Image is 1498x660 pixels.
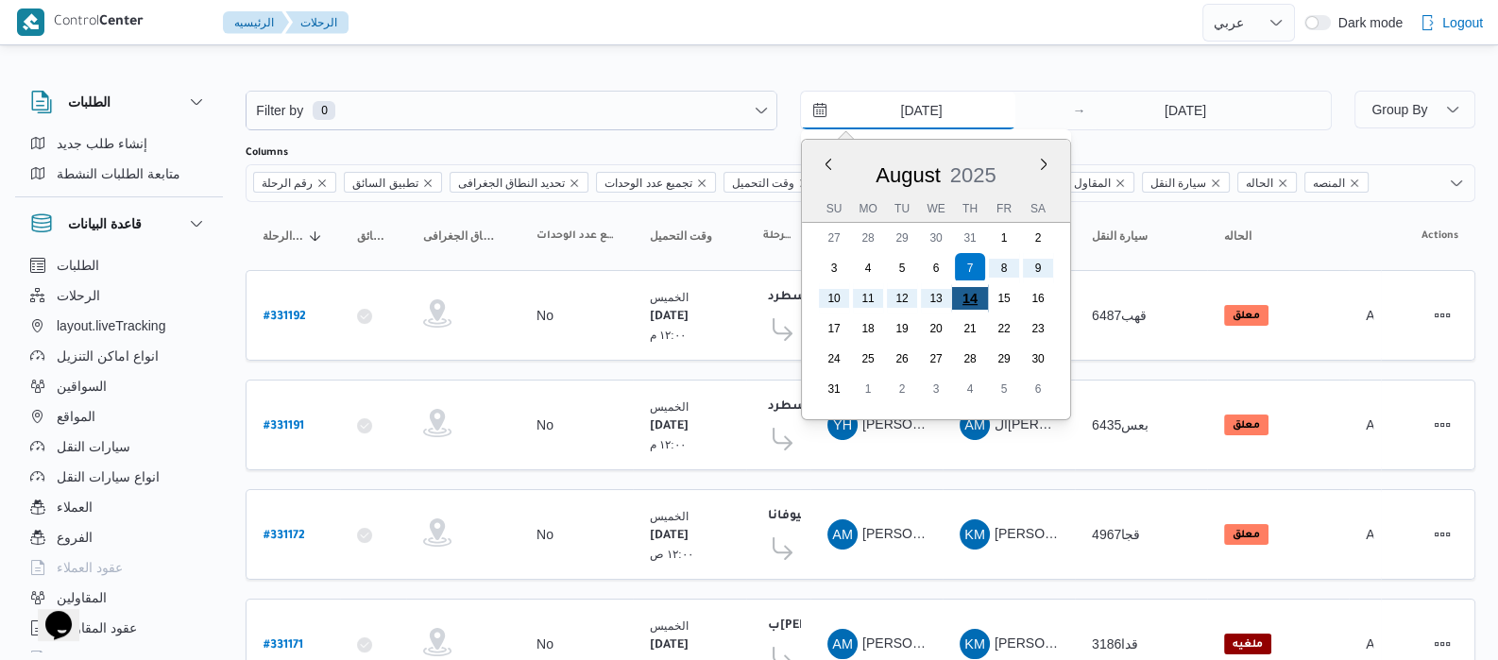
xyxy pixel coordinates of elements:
button: الرئيسيه [223,11,289,34]
button: سيارة النقل [1084,221,1198,251]
div: day-17 [819,313,849,344]
button: Next month [1036,157,1051,172]
span: [PERSON_NAME] [862,526,971,541]
div: day-13 [921,283,951,313]
span: قهب6487 [1092,308,1147,323]
span: قدا3186 [1092,636,1138,652]
span: المنصه [1304,172,1369,193]
span: سيارة النقل [1150,173,1206,194]
span: معلق [1224,415,1268,435]
button: رقم الرحلةSorted in descending order [255,221,331,251]
span: ال[PERSON_NAME] [995,416,1116,432]
div: Tu [887,195,917,222]
button: Open list of options [1449,176,1464,191]
div: Sa [1023,195,1053,222]
div: day-29 [989,344,1019,374]
span: ملغيه [1224,634,1271,654]
div: No [536,307,553,324]
span: المواقع [57,405,95,428]
button: الرحلات [285,11,349,34]
button: عقود المقاولين [23,613,215,643]
span: سيارة النقل [1142,172,1230,193]
button: Remove تجميع عدد الوحدات from selection in this group [696,178,707,189]
span: YH [833,410,852,440]
span: Dark mode [1331,15,1403,30]
span: تطبيق السائق [344,172,441,193]
div: day-29 [887,223,917,253]
b: فرونت دور مسطرد [768,400,876,414]
b: مصنع بيوفانا [768,510,844,523]
span: Admin [1366,308,1404,323]
span: قجا4967 [1092,527,1140,542]
span: تجميع عدد الوحدات [604,173,692,194]
button: Remove المقاول from selection in this group [1115,178,1126,189]
span: AM [964,410,985,440]
button: الطلبات [23,250,215,280]
h3: الطلبات [68,91,111,113]
div: day-30 [921,223,951,253]
span: معلق [1224,524,1268,545]
div: day-25 [853,344,883,374]
button: المنصه [1358,221,1371,251]
span: معلق [1224,305,1268,326]
span: تجميع عدد الوحدات [536,228,616,244]
div: day-22 [989,313,1019,344]
button: Remove تحديد النطاق الجغرافى from selection in this group [569,178,580,189]
div: Alhamai Muhammad Khald Ali [960,410,990,440]
button: Logout [1412,4,1490,42]
div: day-16 [1023,283,1053,313]
div: day-6 [1023,374,1053,404]
button: layout.liveTracking [23,311,215,341]
div: day-2 [887,374,917,404]
button: Actions [1427,519,1457,550]
button: انواع سيارات النقل [23,462,215,492]
span: وقت التحميل [732,173,794,194]
small: ١٢:٠٠ م [650,329,686,341]
div: day-5 [887,253,917,283]
span: August [876,163,941,187]
span: عقود العملاء [57,556,123,579]
b: معلق [1233,420,1260,432]
b: # 331172 [264,530,305,543]
button: Group By [1354,91,1475,128]
a: #331172 [264,522,305,548]
button: Remove رقم الرحلة from selection in this group [316,178,328,189]
span: انواع اماكن التنزيل [57,345,159,367]
div: We [921,195,951,222]
button: Filter by0 available filters [247,92,776,129]
b: ملغيه [1233,639,1263,651]
small: الخميس [650,619,689,632]
div: الطلبات [15,128,223,196]
div: day-4 [955,374,985,404]
span: رقم الرحلة [253,172,336,193]
div: Yousf Hussain Hassan Yousf [827,410,858,440]
div: day-1 [853,374,883,404]
div: day-8 [989,253,1019,283]
span: رقم الرحلة; Sorted in descending order [263,228,304,244]
b: [DATE] [650,311,689,324]
span: [PERSON_NAME] [PERSON_NAME] [862,416,1083,432]
button: الطلبات [30,91,208,113]
span: KM [964,519,985,550]
svg: Sorted in descending order [308,228,323,244]
button: تطبيق السائق [349,221,397,251]
input: Press the down key to open a popover containing a calendar. [1092,92,1280,129]
img: X8yXhbKr1z7QwAAAABJRU5ErkJggg== [17,8,44,36]
b: معلق [1233,311,1260,322]
span: AM [832,629,853,659]
div: قاعدة البيانات [15,250,223,659]
button: المواقع [23,401,215,432]
button: المقاولين [23,583,215,613]
button: Actions [1427,300,1457,330]
div: Button. Open the month selector. August is currently selected. [875,162,942,188]
div: day-10 [819,283,849,313]
div: No [536,526,553,543]
span: Admin [1366,527,1404,542]
span: وقت التحميل [723,172,818,193]
b: [DATE] [650,420,689,433]
span: انواع سيارات النقل [57,465,160,488]
button: سيارات النقل [23,432,215,462]
span: Admin [1366,417,1404,432]
span: KM [964,629,985,659]
span: إنشاء طلب جديد [57,132,147,155]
